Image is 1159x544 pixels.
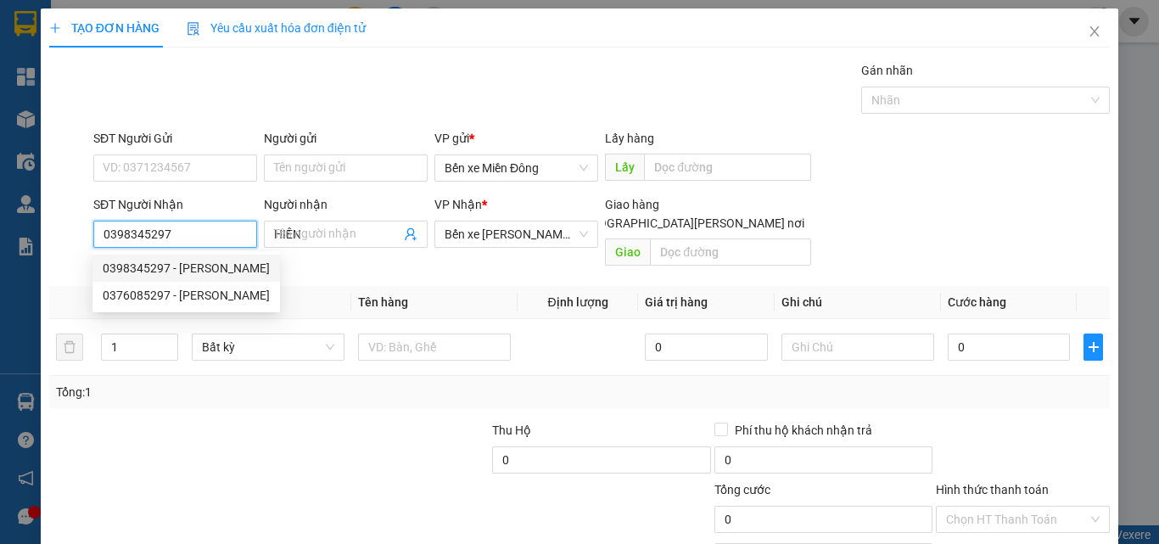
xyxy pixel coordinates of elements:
div: Người gửi [264,129,428,148]
div: 0398345297 - HIỀN [92,255,280,282]
input: 0 [645,334,767,361]
div: 0376085297 - LIÊM [92,282,280,309]
span: Tên hàng [358,295,408,309]
span: Yêu cầu xuất hóa đơn điện tử [187,21,366,35]
div: 0376085297 - [PERSON_NAME] [103,286,270,305]
span: Lấy hàng [605,132,654,145]
button: Close [1071,8,1118,56]
span: Bến xe Miền Đông [445,155,588,181]
span: Bến xe Quảng Ngãi [445,222,588,247]
div: SĐT Người Nhận [93,195,257,214]
input: Dọc đường [644,154,811,181]
span: Phí thu hộ khách nhận trả [728,421,879,440]
div: Người nhận [264,195,428,214]
div: SĐT Người Gửi [93,129,257,148]
label: Gán nhãn [861,64,913,77]
span: [GEOGRAPHIC_DATA][PERSON_NAME] nơi [573,214,811,233]
span: Thu Hộ [492,423,531,437]
span: Bất kỳ [202,334,334,360]
span: Giao hàng [605,198,659,211]
button: delete [56,334,83,361]
span: user-add [404,227,417,241]
th: Ghi chú [775,286,941,319]
span: TẠO ĐƠN HÀNG [49,21,160,35]
span: Giao [605,238,650,266]
label: Hình thức thanh toán [936,483,1049,496]
img: icon [187,22,200,36]
input: Dọc đường [650,238,811,266]
span: Lấy [605,154,644,181]
span: plus [49,22,61,34]
span: Giá trị hàng [645,295,708,309]
span: plus [1084,340,1102,354]
span: close [1088,25,1101,38]
div: 0398345297 - [PERSON_NAME] [103,259,270,278]
span: Tổng cước [714,483,770,496]
span: VP Nhận [434,198,482,211]
input: Ghi Chú [781,334,934,361]
button: plus [1083,334,1103,361]
span: Định lượng [547,295,607,309]
span: Cước hàng [948,295,1006,309]
div: Tổng: 1 [56,383,449,401]
div: VP gửi [434,129,598,148]
input: VD: Bàn, Ghế [358,334,511,361]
